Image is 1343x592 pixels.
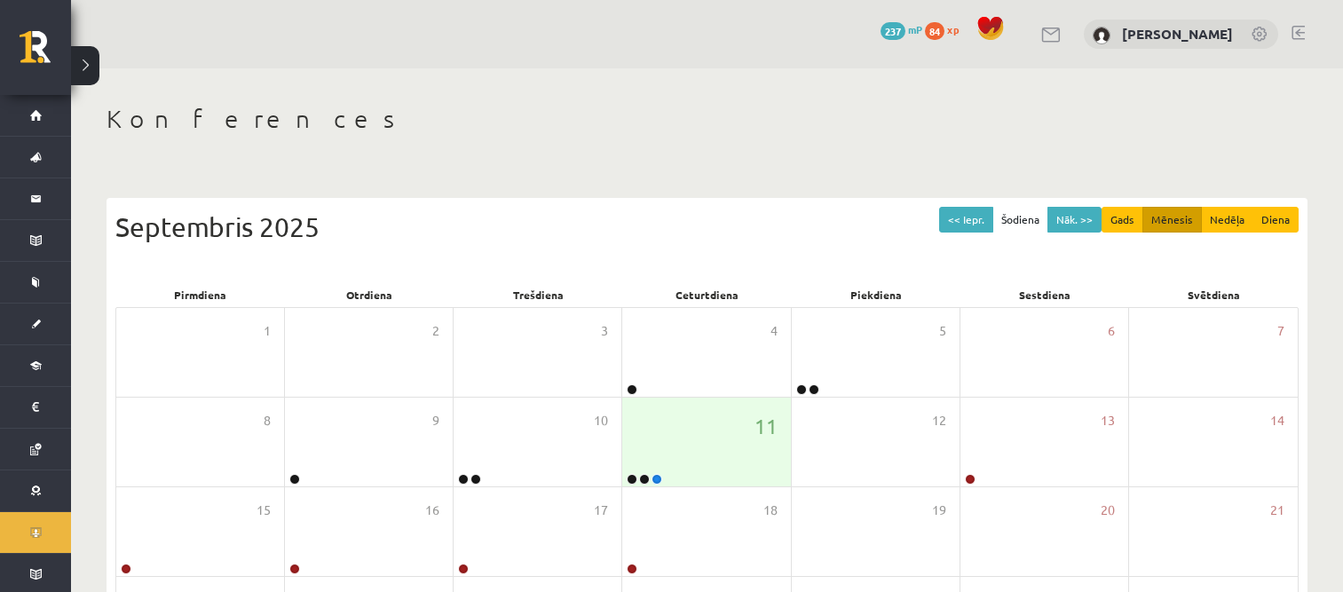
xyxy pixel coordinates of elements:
[622,282,791,307] div: Ceturtdiena
[1047,207,1102,233] button: Nāk. >>
[284,282,453,307] div: Otrdiena
[594,411,608,430] span: 10
[1277,321,1284,341] span: 7
[432,411,439,430] span: 9
[1201,207,1253,233] button: Nedēļa
[1122,25,1233,43] a: [PERSON_NAME]
[107,104,1307,134] h1: Konferences
[925,22,944,40] span: 84
[881,22,922,36] a: 237 mP
[1093,27,1110,44] img: Ance Āboliņa
[932,501,946,520] span: 19
[947,22,959,36] span: xp
[932,411,946,430] span: 12
[1108,321,1115,341] span: 6
[257,501,271,520] span: 15
[881,22,905,40] span: 237
[960,282,1129,307] div: Sestdiena
[264,411,271,430] span: 8
[792,282,960,307] div: Piekdiena
[939,207,993,233] button: << Iepr.
[1102,207,1143,233] button: Gads
[264,321,271,341] span: 1
[115,207,1299,247] div: Septembris 2025
[20,31,71,75] a: Rīgas 1. Tālmācības vidusskola
[992,207,1048,233] button: Šodiena
[939,321,946,341] span: 5
[1101,501,1115,520] span: 20
[115,282,284,307] div: Pirmdiena
[454,282,622,307] div: Trešdiena
[601,321,608,341] span: 3
[432,321,439,341] span: 2
[1252,207,1299,233] button: Diena
[1130,282,1299,307] div: Svētdiena
[425,501,439,520] span: 16
[754,411,778,441] span: 11
[1270,501,1284,520] span: 21
[1101,411,1115,430] span: 13
[763,501,778,520] span: 18
[770,321,778,341] span: 4
[908,22,922,36] span: mP
[594,501,608,520] span: 17
[925,22,968,36] a: 84 xp
[1142,207,1202,233] button: Mēnesis
[1270,411,1284,430] span: 14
